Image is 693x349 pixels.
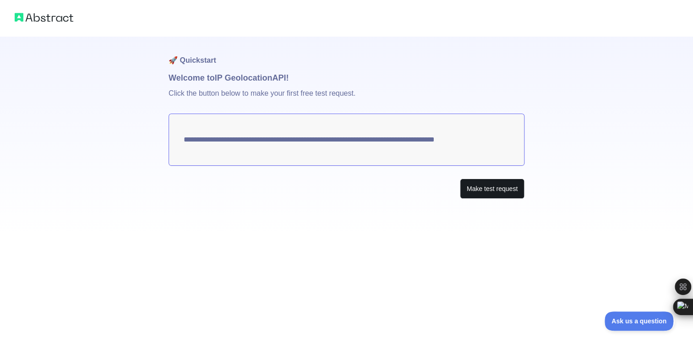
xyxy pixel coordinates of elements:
[169,71,524,84] h1: Welcome to IP Geolocation API!
[169,84,524,114] p: Click the button below to make your first free test request.
[169,37,524,71] h1: 🚀 Quickstart
[460,179,524,199] button: Make test request
[605,311,675,331] iframe: Toggle Customer Support
[15,11,73,24] img: Abstract logo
